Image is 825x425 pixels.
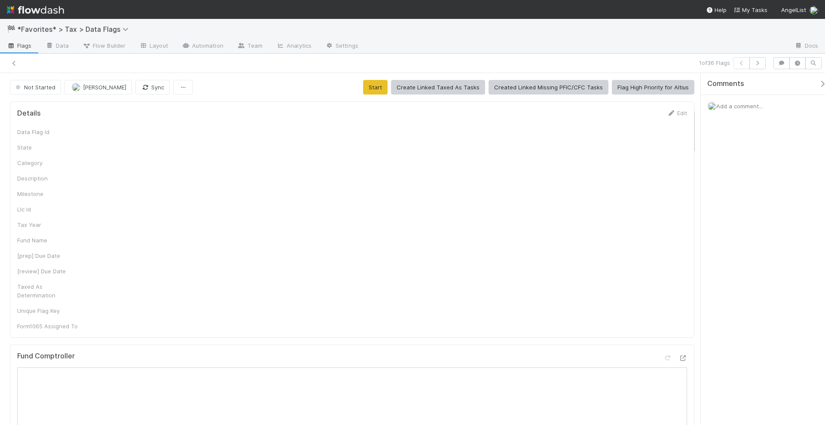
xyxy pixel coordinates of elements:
[269,40,318,53] a: Analytics
[135,80,170,95] button: Sync
[17,322,82,330] div: Form1065 Assigned To
[39,40,76,53] a: Data
[707,79,744,88] span: Comments
[83,84,126,91] span: [PERSON_NAME]
[318,40,365,53] a: Settings
[64,80,132,95] button: [PERSON_NAME]
[781,6,806,13] span: AngelList
[17,174,82,183] div: Description
[716,103,763,110] span: Add a comment...
[7,3,64,17] img: logo-inverted-e16ddd16eac7371096b0.svg
[699,58,730,67] span: 1 of 36 Flags
[17,282,82,300] div: Taxed As Determination
[17,159,82,167] div: Category
[10,80,61,95] button: Not Started
[17,128,82,136] div: Data Flag Id
[17,251,82,260] div: [prep] Due Date
[17,143,82,152] div: State
[810,6,818,15] img: avatar_711f55b7-5a46-40da-996f-bc93b6b86381.png
[706,6,727,14] div: Help
[391,80,485,95] button: Create Linked Taxed As Tasks
[612,80,694,95] button: Flag High Priority for Altius
[17,205,82,214] div: Llc Id
[82,41,125,50] span: Flow Builder
[7,25,15,33] span: 🏁
[17,109,41,118] h5: Details
[132,40,175,53] a: Layout
[17,306,82,315] div: Unique Flag Key
[17,267,82,275] div: [review] Due Date
[17,25,133,34] span: *Favorites* > Tax > Data Flags
[363,80,388,95] button: Start
[7,41,32,50] span: Flags
[489,80,608,95] button: Created Linked Missing PFIC/CFC Tasks
[17,220,82,229] div: Tax Year
[17,352,75,361] h5: Fund Comptroller
[17,190,82,198] div: Milestone
[72,83,80,92] img: avatar_711f55b7-5a46-40da-996f-bc93b6b86381.png
[788,40,825,53] a: Docs
[17,236,82,245] div: Fund Name
[733,6,767,14] a: My Tasks
[175,40,230,53] a: Automation
[667,110,687,116] a: Edit
[14,84,55,91] span: Not Started
[76,40,132,53] a: Flow Builder
[230,40,269,53] a: Team
[733,6,767,13] span: My Tasks
[708,102,716,110] img: avatar_711f55b7-5a46-40da-996f-bc93b6b86381.png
